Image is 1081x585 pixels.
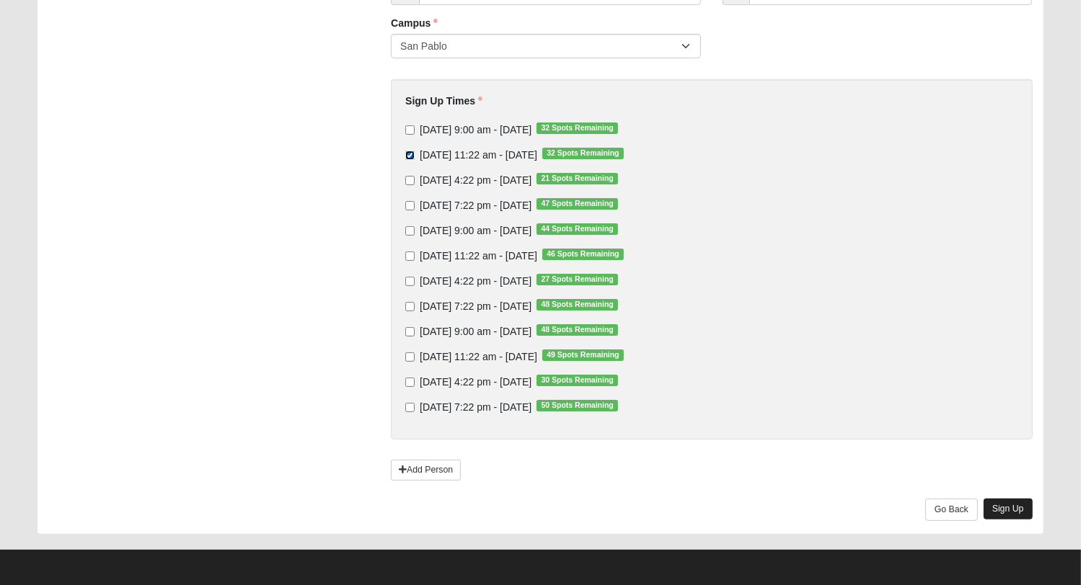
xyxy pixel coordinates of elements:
[542,349,624,361] span: 49 Spots Remaining
[405,151,415,160] input: [DATE] 11:22 am - [DATE]32 Spots Remaining
[542,249,624,260] span: 46 Spots Remaining
[405,251,415,261] input: [DATE] 11:22 am - [DATE]46 Spots Remaining
[405,403,415,412] input: [DATE] 7:22 pm - [DATE]50 Spots Remaining
[405,226,415,236] input: [DATE] 9:00 am - [DATE]44 Spots Remaining
[537,400,618,411] span: 50 Spots Remaining
[420,250,537,262] span: [DATE] 11:22 am - [DATE]
[537,324,618,336] span: 48 Spots Remaining
[420,326,531,337] span: [DATE] 9:00 am - [DATE]
[420,174,531,186] span: [DATE] 4:22 pm - [DATE]
[925,499,978,521] a: Go Back
[405,327,415,336] input: [DATE] 9:00 am - [DATE]48 Spots Remaining
[405,94,482,108] label: Sign Up Times
[405,378,415,387] input: [DATE] 4:22 pm - [DATE]30 Spots Remaining
[537,173,618,184] span: 21 Spots Remaining
[405,277,415,286] input: [DATE] 4:22 pm - [DATE]27 Spots Remaining
[420,225,531,236] span: [DATE] 9:00 am - [DATE]
[537,299,618,311] span: 48 Spots Remaining
[537,375,618,386] span: 30 Spots Remaining
[405,201,415,210] input: [DATE] 7:22 pm - [DATE]47 Spots Remaining
[537,223,618,235] span: 44 Spots Remaining
[391,16,438,30] label: Campus
[405,302,415,311] input: [DATE] 7:22 pm - [DATE]48 Spots Remaining
[405,125,415,135] input: [DATE] 9:00 am - [DATE]32 Spots Remaining
[420,300,531,312] span: [DATE] 7:22 pm - [DATE]
[405,176,415,185] input: [DATE] 4:22 pm - [DATE]21 Spots Remaining
[420,351,537,362] span: [DATE] 11:22 am - [DATE]
[420,149,537,161] span: [DATE] 11:22 am - [DATE]
[537,198,618,210] span: 47 Spots Remaining
[391,460,461,481] a: Add Person
[405,352,415,362] input: [DATE] 11:22 am - [DATE]49 Spots Remaining
[537,122,618,134] span: 32 Spots Remaining
[984,499,1033,519] a: Sign Up
[542,148,624,159] span: 32 Spots Remaining
[537,274,618,285] span: 27 Spots Remaining
[420,376,531,388] span: [DATE] 4:22 pm - [DATE]
[420,200,531,211] span: [DATE] 7:22 pm - [DATE]
[420,275,531,287] span: [DATE] 4:22 pm - [DATE]
[420,124,531,135] span: [DATE] 9:00 am - [DATE]
[420,401,531,413] span: [DATE] 7:22 pm - [DATE]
